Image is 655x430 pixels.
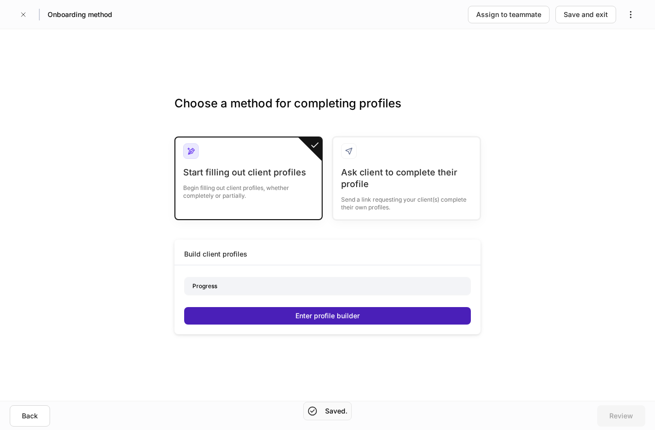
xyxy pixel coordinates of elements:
button: Back [10,405,50,427]
h5: Saved. [325,406,347,416]
div: Ask client to complete their profile [341,167,472,190]
div: Review [609,411,633,421]
div: Build client profiles [184,249,247,259]
div: Save and exit [564,10,608,19]
h3: Choose a method for completing profiles [174,96,481,127]
button: Save and exit [555,6,616,23]
button: Assign to teammate [468,6,550,23]
div: Begin filling out client profiles, whether completely or partially. [183,178,314,200]
div: Start filling out client profiles [183,167,314,178]
div: Back [22,411,38,421]
button: Review [597,405,645,427]
div: Send a link requesting your client(s) complete their own profiles. [341,190,472,211]
div: Enter profile builder [295,311,360,321]
h5: Onboarding method [48,10,112,19]
div: Progress [185,277,470,294]
div: Assign to teammate [476,10,541,19]
button: Enter profile builder [184,307,471,325]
